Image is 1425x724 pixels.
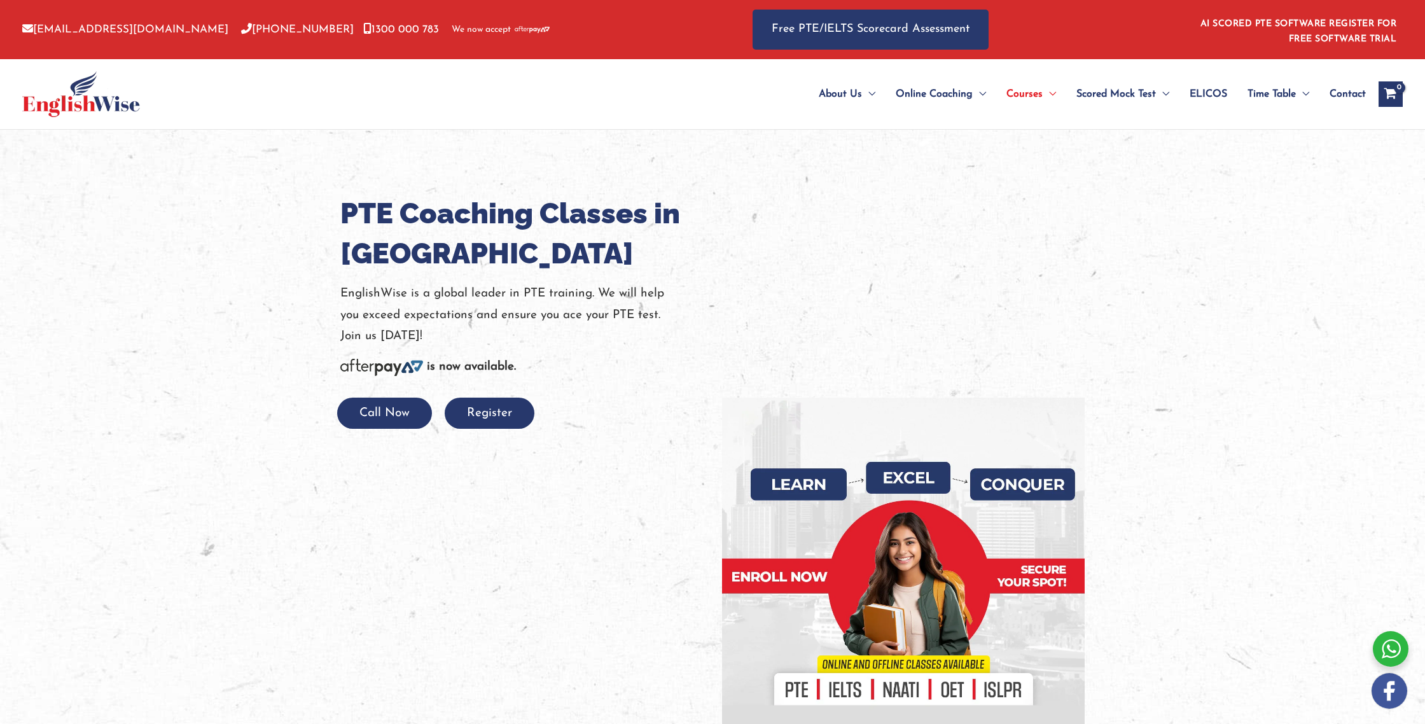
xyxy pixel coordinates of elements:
[1200,19,1397,44] a: AI SCORED PTE SOFTWARE REGISTER FOR FREE SOFTWARE TRIAL
[1193,9,1403,50] aside: Header Widget 1
[241,24,354,35] a: [PHONE_NUMBER]
[1076,72,1156,116] span: Scored Mock Test
[862,72,875,116] span: Menu Toggle
[819,72,862,116] span: About Us
[340,359,423,376] img: Afterpay-Logo
[1372,673,1407,709] img: white-facebook.png
[340,193,703,274] h1: PTE Coaching Classes in [GEOGRAPHIC_DATA]
[340,283,703,347] p: EnglishWise is a global leader in PTE training. We will help you exceed expectations and ensure y...
[1006,72,1043,116] span: Courses
[1066,72,1179,116] a: Scored Mock TestMenu Toggle
[22,71,140,117] img: cropped-ew-logo
[1179,72,1237,116] a: ELICOS
[452,24,511,36] span: We now accept
[363,24,439,35] a: 1300 000 783
[788,72,1366,116] nav: Site Navigation: Main Menu
[753,10,989,50] a: Free PTE/IELTS Scorecard Assessment
[22,24,228,35] a: [EMAIL_ADDRESS][DOMAIN_NAME]
[1043,72,1056,116] span: Menu Toggle
[1319,72,1366,116] a: Contact
[1156,72,1169,116] span: Menu Toggle
[896,72,973,116] span: Online Coaching
[996,72,1066,116] a: CoursesMenu Toggle
[515,26,550,33] img: Afterpay-Logo
[886,72,996,116] a: Online CoachingMenu Toggle
[1248,72,1296,116] span: Time Table
[445,407,534,419] a: Register
[1190,72,1227,116] span: ELICOS
[809,72,886,116] a: About UsMenu Toggle
[427,361,516,373] b: is now available.
[1330,72,1366,116] span: Contact
[1237,72,1319,116] a: Time TableMenu Toggle
[973,72,986,116] span: Menu Toggle
[445,398,534,429] button: Register
[1296,72,1309,116] span: Menu Toggle
[337,407,432,419] a: Call Now
[1379,81,1403,107] a: View Shopping Cart, empty
[337,398,432,429] button: Call Now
